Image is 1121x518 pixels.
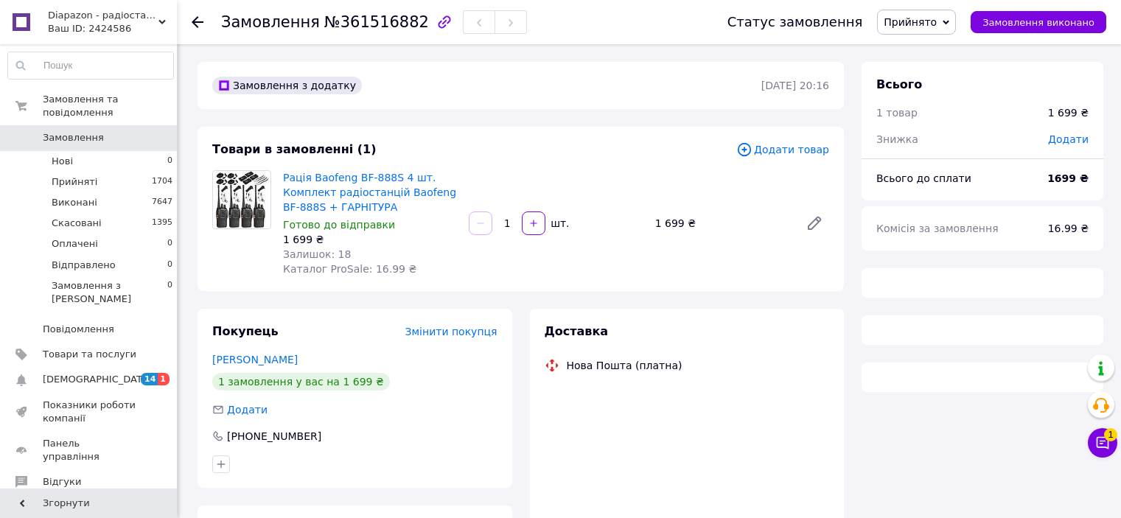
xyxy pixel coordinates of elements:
[43,93,177,119] span: Замовлення та повідомлення
[212,142,377,156] span: Товари в замовленні (1)
[52,279,167,306] span: Замовлення з [PERSON_NAME]
[1048,133,1089,145] span: Додати
[8,52,173,79] input: Пошук
[43,323,114,336] span: Повідомлення
[52,175,97,189] span: Прийняті
[43,131,104,144] span: Замовлення
[52,259,116,272] span: Відправлено
[227,404,268,416] span: Додати
[547,216,570,231] div: шт.
[167,279,172,306] span: 0
[1048,105,1089,120] div: 1 699 ₴
[283,219,395,231] span: Готово до відправки
[876,223,999,234] span: Комісія за замовлення
[167,155,172,168] span: 0
[212,373,390,391] div: 1 замовлення у вас на 1 699 ₴
[727,15,863,29] div: Статус замовлення
[52,237,98,251] span: Оплачені
[152,175,172,189] span: 1704
[141,373,158,385] span: 14
[221,13,320,31] span: Замовлення
[736,141,829,158] span: Додати товар
[43,348,136,361] span: Товари та послуги
[884,16,937,28] span: Прийнято
[1047,172,1089,184] b: 1699 ₴
[43,437,136,463] span: Панель управління
[283,232,457,247] div: 1 699 ₴
[1088,428,1117,458] button: Чат з покупцем1
[649,213,794,234] div: 1 699 ₴
[43,475,81,489] span: Відгуки
[212,324,279,338] span: Покупець
[192,15,203,29] div: Повернутися назад
[52,196,97,209] span: Виконані
[212,77,362,94] div: Замовлення з додатку
[283,263,416,275] span: Каталог ProSale: 16.99 ₴
[800,209,829,238] a: Редагувати
[226,429,323,444] div: [PHONE_NUMBER]
[152,217,172,230] span: 1395
[48,22,177,35] div: Ваш ID: 2424586
[48,9,158,22] span: Diapazon - радіостанції та аксесуари
[563,358,686,373] div: Нова Пошта (платна)
[1104,428,1117,441] span: 1
[283,172,456,213] a: Рація Baofeng BF-888S 4 шт. Комплект радіостанцій Baofeng BF-888S + ГАРНІТУРА
[212,354,298,365] a: [PERSON_NAME]
[876,133,918,145] span: Знижка
[158,373,170,385] span: 1
[214,171,269,228] img: Рація Baofeng BF-888S 4 шт. Комплект радіостанцій Baofeng BF-888S + ГАРНІТУРА
[405,326,497,337] span: Змінити покупця
[152,196,172,209] span: 7647
[324,13,429,31] span: №361516882
[876,172,971,184] span: Всього до сплати
[43,399,136,425] span: Показники роботи компанії
[283,248,351,260] span: Залишок: 18
[167,237,172,251] span: 0
[545,324,609,338] span: Доставка
[876,77,922,91] span: Всього
[43,373,152,386] span: [DEMOGRAPHIC_DATA]
[876,107,918,119] span: 1 товар
[971,11,1106,33] button: Замовлення виконано
[52,155,73,168] span: Нові
[52,217,102,230] span: Скасовані
[761,80,829,91] time: [DATE] 20:16
[167,259,172,272] span: 0
[1048,223,1089,234] span: 16.99 ₴
[982,17,1094,28] span: Замовлення виконано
